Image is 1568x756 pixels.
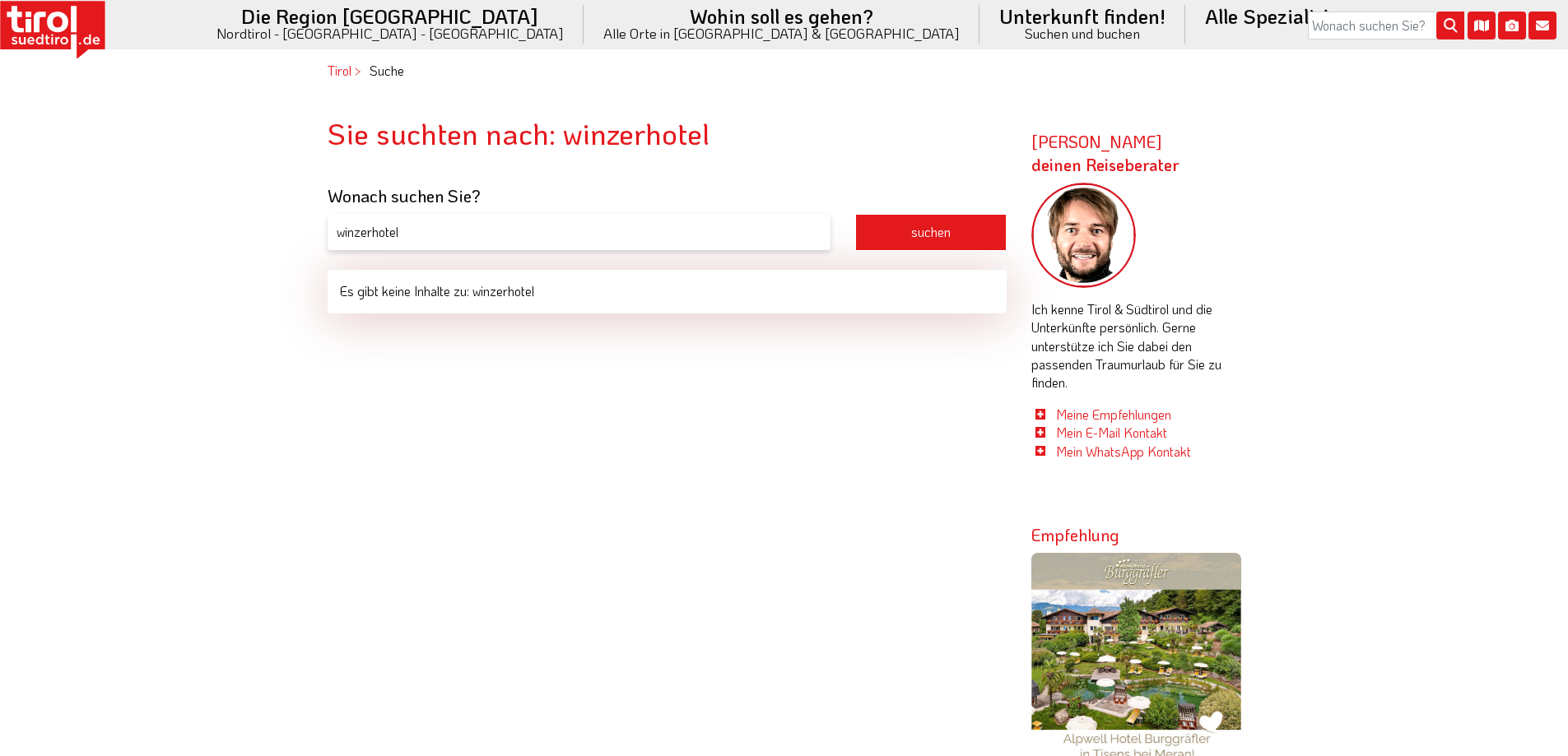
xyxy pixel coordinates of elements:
a: Meine Empfehlungen [1056,406,1171,423]
input: Wonach suchen Sie? [1308,12,1464,39]
div: Ich kenne Tirol & Südtirol und die Unterkünfte persönlich. Gerne unterstütze ich Sie dabei den pa... [1031,183,1241,461]
strong: [PERSON_NAME] [1031,131,1179,175]
small: Nordtirol - [GEOGRAPHIC_DATA] - [GEOGRAPHIC_DATA] [216,26,564,40]
small: Suchen und buchen [999,26,1166,40]
span: deinen Reiseberater [1031,154,1179,175]
em: Suche [370,62,404,79]
div: Es gibt keine Inhalte zu: winzerhotel [328,270,1007,313]
a: Tirol [328,62,351,79]
strong: Empfehlung [1031,524,1119,545]
h3: Wonach suchen Sie? [328,186,1007,205]
small: Alle Orte in [GEOGRAPHIC_DATA] & [GEOGRAPHIC_DATA] [603,26,960,40]
a: Mein E-Mail Kontakt [1056,424,1167,441]
i: Fotogalerie [1498,12,1526,39]
a: Mein WhatsApp Kontakt [1056,443,1191,460]
img: frag-markus.png [1031,183,1137,288]
input: Suchbegriff eingeben [328,214,831,251]
i: Karte öffnen [1468,12,1496,39]
button: suchen [855,214,1007,251]
i: Kontakt [1528,12,1556,39]
h1: Sie suchten nach: winzerhotel [328,117,1007,150]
